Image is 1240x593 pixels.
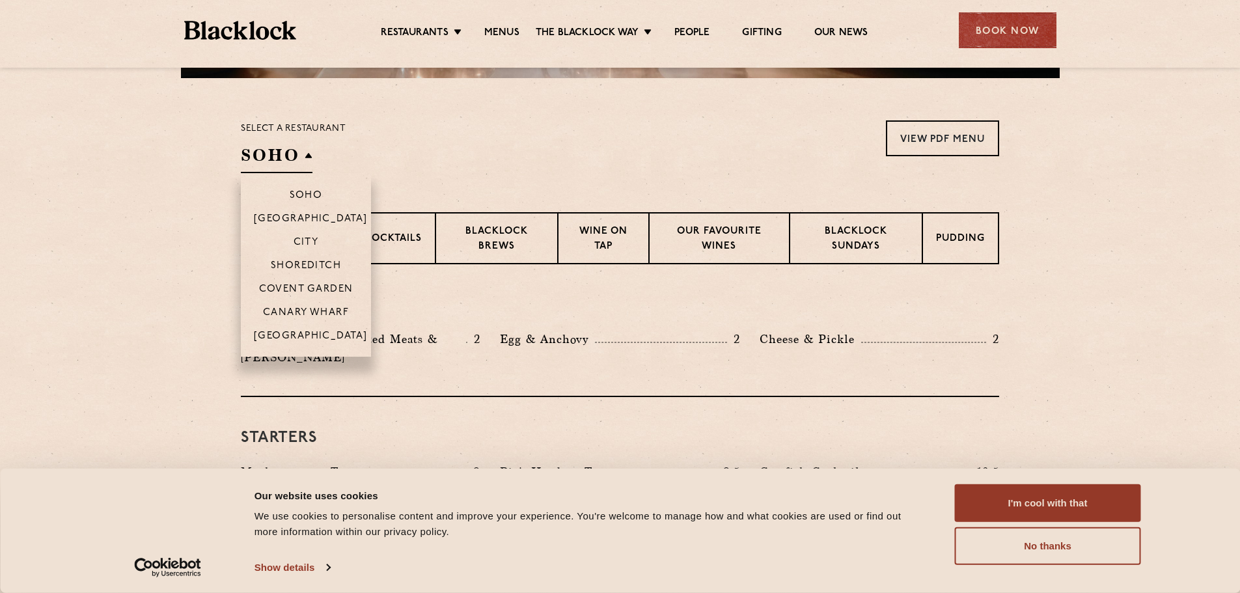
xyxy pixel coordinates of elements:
[886,120,999,156] a: View PDF Menu
[760,330,861,348] p: Cheese & Pickle
[986,331,999,348] p: 2
[500,330,595,348] p: Egg & Anchovy
[536,27,639,41] a: The Blacklock Way
[271,260,342,273] p: Shoreditch
[254,214,368,227] p: [GEOGRAPHIC_DATA]
[381,27,448,41] a: Restaurants
[727,331,740,348] p: 2
[259,284,353,297] p: Covent Garden
[572,225,635,255] p: Wine on Tap
[255,558,330,577] a: Show details
[255,508,926,540] div: We use cookies to personalise content and improve your experience. You're welcome to manage how a...
[717,463,740,480] p: 8.5
[184,21,297,40] img: BL_Textured_Logo-footer-cropped.svg
[500,463,620,481] p: Pig's Head on Toast
[955,484,1141,522] button: I'm cool with that
[241,144,312,173] h2: SOHO
[241,120,346,137] p: Select a restaurant
[674,27,710,41] a: People
[936,232,985,248] p: Pudding
[814,27,868,41] a: Our News
[959,12,1056,48] div: Book Now
[971,463,999,480] p: 10.5
[254,331,368,344] p: [GEOGRAPHIC_DATA]
[803,225,909,255] p: Blacklock Sundays
[241,430,999,447] h3: Starters
[255,488,926,503] div: Our website uses cookies
[760,463,866,481] p: Crayfish Cocktail
[263,307,349,320] p: Canary Wharf
[484,27,519,41] a: Menus
[955,527,1141,565] button: No thanks
[742,27,781,41] a: Gifting
[111,558,225,577] a: Usercentrics Cookiebot - opens in a new window
[290,190,323,203] p: Soho
[467,463,480,480] p: 8
[449,225,544,255] p: Blacklock Brews
[663,225,775,255] p: Our favourite wines
[364,232,422,248] p: Cocktails
[294,237,319,250] p: City
[241,463,366,481] p: Mushrooms on Toast
[241,297,999,314] h3: Pre Chop Bites
[467,331,480,348] p: 2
